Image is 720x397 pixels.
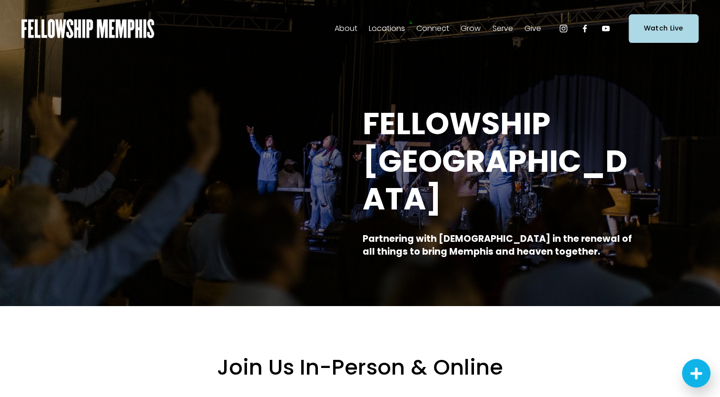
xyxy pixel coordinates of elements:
a: YouTube [601,24,611,33]
span: Locations [369,22,405,36]
a: folder dropdown [416,21,449,36]
span: Connect [416,22,449,36]
strong: Partnering with [DEMOGRAPHIC_DATA] in the renewal of all things to bring Memphis and heaven toget... [363,232,634,258]
span: Give [524,22,541,36]
strong: FELLOWSHIP [GEOGRAPHIC_DATA] [363,102,627,220]
a: folder dropdown [524,21,541,36]
a: folder dropdown [461,21,481,36]
a: folder dropdown [335,21,357,36]
img: Fellowship Memphis [21,19,154,38]
a: folder dropdown [492,21,513,36]
a: Watch Live [629,14,699,42]
h2: Join Us In-Person & Online [75,354,646,381]
a: Facebook [580,24,590,33]
a: Instagram [559,24,568,33]
a: folder dropdown [369,21,405,36]
span: Grow [461,22,481,36]
span: Serve [492,22,513,36]
span: About [335,22,357,36]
